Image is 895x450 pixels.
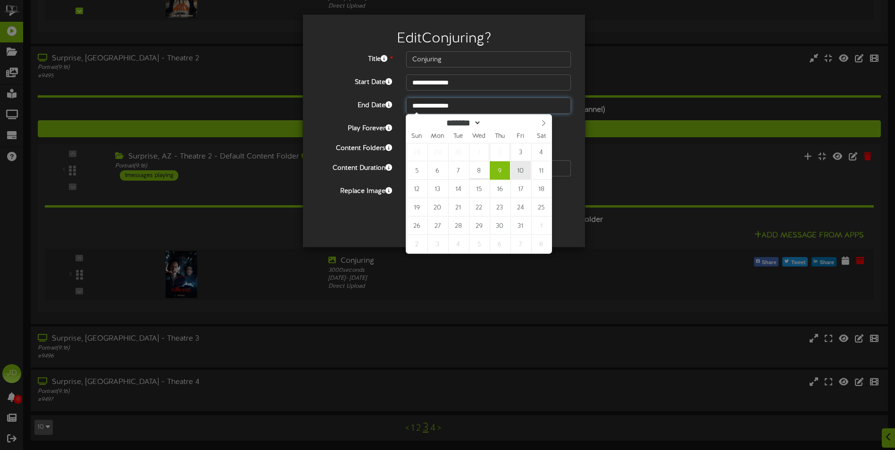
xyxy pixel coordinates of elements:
[531,133,552,140] span: Sat
[468,133,489,140] span: Wed
[427,180,448,198] span: October 13, 2025
[407,217,427,235] span: October 26, 2025
[448,235,468,253] span: November 4, 2025
[406,133,427,140] span: Sun
[510,198,531,217] span: October 24, 2025
[490,161,510,180] span: October 9, 2025
[510,180,531,198] span: October 17, 2025
[448,133,468,140] span: Tue
[489,133,510,140] span: Thu
[427,143,448,161] span: September 29, 2025
[407,235,427,253] span: November 2, 2025
[469,143,489,161] span: October 1, 2025
[407,180,427,198] span: October 12, 2025
[317,31,571,47] h2: Edit Conjuring ?
[427,161,448,180] span: October 6, 2025
[406,51,571,67] input: Title
[531,235,552,253] span: November 8, 2025
[310,51,399,64] label: Title
[407,198,427,217] span: October 19, 2025
[490,235,510,253] span: November 6, 2025
[510,217,531,235] span: October 31, 2025
[481,118,515,128] input: Year
[448,143,468,161] span: September 30, 2025
[310,183,399,196] label: Replace Image
[469,198,489,217] span: October 22, 2025
[310,141,399,153] label: Content Folders
[310,121,399,133] label: Play Forever
[490,217,510,235] span: October 30, 2025
[510,235,531,253] span: November 7, 2025
[310,75,399,87] label: Start Date
[427,198,448,217] span: October 20, 2025
[510,133,531,140] span: Fri
[407,161,427,180] span: October 5, 2025
[469,180,489,198] span: October 15, 2025
[427,133,448,140] span: Mon
[448,161,468,180] span: October 7, 2025
[427,235,448,253] span: November 3, 2025
[469,161,489,180] span: October 8, 2025
[531,217,552,235] span: November 1, 2025
[531,198,552,217] span: October 25, 2025
[531,143,552,161] span: October 4, 2025
[490,143,510,161] span: October 2, 2025
[531,161,552,180] span: October 11, 2025
[510,161,531,180] span: October 10, 2025
[510,143,531,161] span: October 3, 2025
[427,217,448,235] span: October 27, 2025
[310,160,399,173] label: Content Duration
[448,198,468,217] span: October 21, 2025
[448,217,468,235] span: October 28, 2025
[490,180,510,198] span: October 16, 2025
[448,180,468,198] span: October 14, 2025
[310,98,399,110] label: End Date
[407,143,427,161] span: September 28, 2025
[469,217,489,235] span: October 29, 2025
[531,180,552,198] span: October 18, 2025
[490,198,510,217] span: October 23, 2025
[469,235,489,253] span: November 5, 2025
